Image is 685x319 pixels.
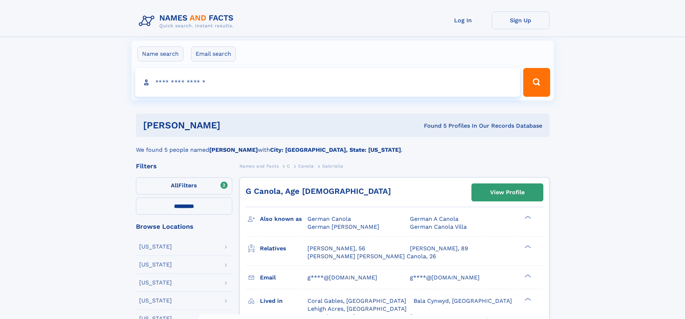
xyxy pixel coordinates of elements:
span: Coral Gables, [GEOGRAPHIC_DATA] [307,297,406,304]
a: Canola [298,161,314,170]
div: [US_STATE] [139,298,172,304]
h3: Relatives [260,242,307,255]
div: [US_STATE] [139,262,172,268]
h1: [PERSON_NAME] [143,121,322,130]
input: search input [135,68,520,97]
label: Name search [137,46,183,61]
h3: Also known as [260,213,307,225]
a: [PERSON_NAME], 89 [410,245,468,252]
span: All [171,182,178,189]
button: Search Button [523,68,550,97]
div: We found 5 people named with . [136,137,549,154]
a: [PERSON_NAME] [PERSON_NAME] Canola, 26 [307,252,436,260]
a: View Profile [472,184,543,201]
span: C [287,164,290,169]
h3: Lived in [260,295,307,307]
a: G Canola, Age [DEMOGRAPHIC_DATA] [246,187,391,196]
span: German Canola Villa [410,223,467,230]
span: German Canola [307,215,351,222]
div: Filters [136,163,232,169]
a: [PERSON_NAME], 56 [307,245,365,252]
div: ❯ [523,273,531,278]
span: Canola [298,164,314,169]
div: Found 5 Profiles In Our Records Database [322,122,542,130]
a: Log In [434,12,492,29]
label: Email search [191,46,236,61]
h3: Email [260,272,307,284]
span: German [PERSON_NAME] [307,223,379,230]
span: Bala Cynwyd, [GEOGRAPHIC_DATA] [414,297,512,304]
div: [US_STATE] [139,244,172,250]
a: C [287,161,290,170]
b: City: [GEOGRAPHIC_DATA], State: [US_STATE] [270,146,401,153]
div: ❯ [523,297,531,301]
a: Sign Up [492,12,549,29]
span: Gabriella [322,164,343,169]
span: Lehigh Acres, [GEOGRAPHIC_DATA] [307,305,407,312]
img: Logo Names and Facts [136,12,239,31]
label: Filters [136,177,232,195]
div: [US_STATE] [139,280,172,286]
div: ❯ [523,244,531,249]
a: Names and Facts [239,161,279,170]
div: View Profile [490,184,525,201]
b: [PERSON_NAME] [209,146,258,153]
div: Browse Locations [136,223,232,230]
span: German A Canola [410,215,458,222]
div: ❯ [523,215,531,220]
